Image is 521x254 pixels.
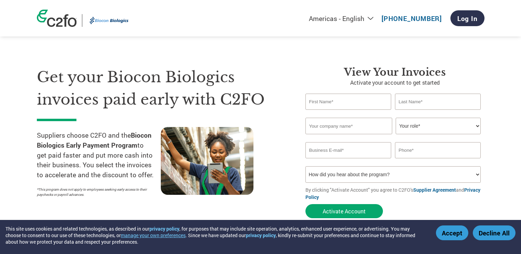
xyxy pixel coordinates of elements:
div: Invalid last name or last name is too long [395,110,481,115]
button: manage your own preferences [121,232,186,239]
h3: View Your Invoices [305,66,484,78]
input: Your company name* [305,118,392,134]
a: privacy policy [246,232,276,239]
input: Phone* [395,142,481,158]
a: privacy policy [149,225,179,232]
p: Suppliers choose C2FO and the to get paid faster and put more cash into their business. You selec... [37,130,161,180]
div: Invalid first name or first name is too long [305,110,392,115]
select: Title/Role [396,118,481,134]
a: Log In [450,10,484,26]
button: Accept [436,225,468,240]
img: Biocon Biologics [87,14,131,27]
img: c2fo logo [37,10,77,27]
a: [PHONE_NUMBER] [382,14,442,23]
p: By clicking "Activate Account" you agree to C2FO's and [305,186,484,201]
a: Supplier Agreement [413,187,456,193]
button: Decline All [473,225,515,240]
h1: Get your Biocon Biologics invoices paid early with C2FO [37,66,285,110]
div: Inavlid Phone Number [395,159,481,163]
img: supply chain worker [161,127,253,195]
input: Invalid Email format [305,142,392,158]
p: *This program does not apply to employees seeking early access to their paychecks or payroll adva... [37,187,154,197]
div: This site uses cookies and related technologies, as described in our , for purposes that may incl... [6,225,426,245]
input: Last Name* [395,94,481,110]
p: Activate your account to get started [305,78,484,87]
div: Inavlid Email Address [305,159,392,163]
input: First Name* [305,94,392,110]
div: Invalid company name or company name is too long [305,135,481,139]
strong: Biocon Biologics Early Payment Program [37,131,152,149]
a: Privacy Policy [305,187,480,200]
button: Activate Account [305,204,383,218]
